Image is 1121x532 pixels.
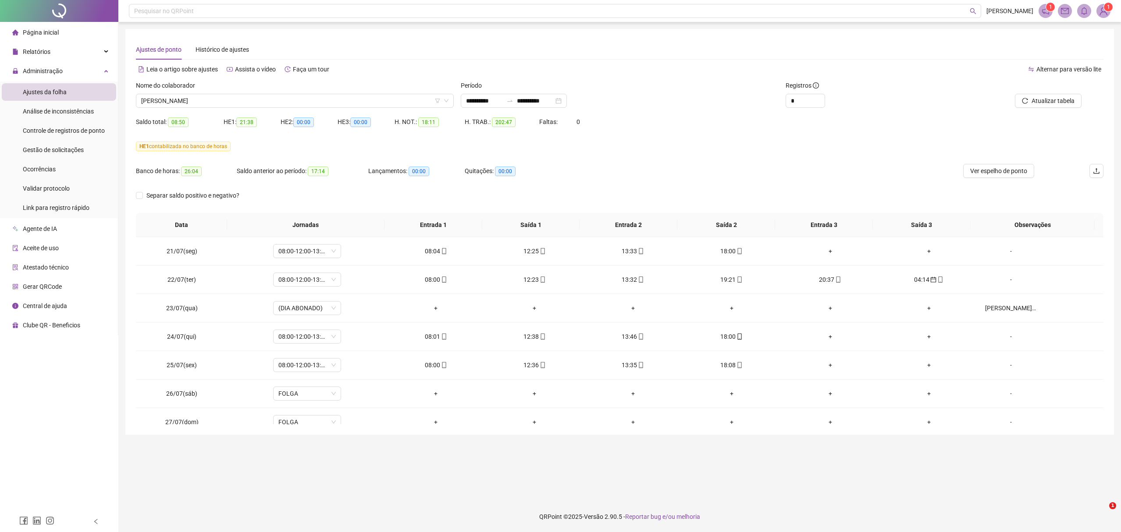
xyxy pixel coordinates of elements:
div: Saldo anterior ao período: [237,166,368,176]
iframe: Intercom live chat [1091,502,1112,523]
div: + [394,303,478,313]
span: 202:47 [492,117,516,127]
span: mobile [539,277,546,283]
div: + [591,417,676,427]
span: mobile [736,248,743,254]
span: 08:00-12:00-13:12-18:00 [278,273,336,286]
span: Relatórios [23,48,50,55]
div: 08:04 [394,246,478,256]
div: 13:32 [591,275,676,284]
span: 1 [1107,4,1110,10]
span: Leia o artigo sobre ajustes [146,66,218,73]
span: 18:11 [418,117,439,127]
span: 00:00 [293,117,314,127]
span: FOLGA [278,415,336,429]
div: - [985,246,1037,256]
div: Lançamentos: [368,166,465,176]
sup: 1 [1046,3,1055,11]
span: mobile [440,362,447,368]
span: down [444,98,449,103]
div: 18:00 [689,246,774,256]
span: 00:00 [495,167,516,176]
span: mobile [736,277,743,283]
div: + [492,417,577,427]
span: 08:00-12:00-13:12-18:00 [278,245,336,258]
span: 21:38 [236,117,257,127]
span: filter [435,98,440,103]
span: Reportar bug e/ou melhoria [625,513,700,520]
span: mobile [637,277,644,283]
span: Versão [584,513,603,520]
div: - [985,389,1037,398]
span: to [506,97,513,104]
div: - [985,275,1037,284]
span: 17:14 [308,167,328,176]
div: + [886,360,971,370]
span: reload [1022,98,1028,104]
div: Saldo total: [136,117,224,127]
span: mobile [637,333,644,340]
span: linkedin [32,516,41,525]
div: 08:01 [394,332,478,341]
span: mobile [736,362,743,368]
span: mobile [440,248,447,254]
sup: Atualize o seu contato no menu Meus Dados [1104,3,1113,11]
span: Clube QR - Beneficios [23,322,80,329]
div: + [788,389,872,398]
div: 19:21 [689,275,774,284]
div: 12:25 [492,246,577,256]
span: swap [1028,66,1034,72]
span: 26/07(sáb) [166,390,197,397]
span: Registros [786,81,819,90]
span: info-circle [12,303,18,309]
button: Atualizar tabela [1015,94,1082,108]
span: youtube [227,66,233,72]
div: + [788,417,872,427]
div: H. NOT.: [395,117,465,127]
div: + [689,417,774,427]
span: notification [1042,7,1050,15]
div: HE 1: [224,117,281,127]
span: (DIA ABONADO) [278,301,336,315]
span: Gerar QRCode [23,283,62,290]
span: mobile [834,277,841,283]
span: HE 1 [139,143,149,149]
div: + [788,360,872,370]
div: + [886,246,971,256]
span: Gestão de solicitações [23,146,84,153]
span: instagram [46,516,54,525]
div: 18:08 [689,360,774,370]
span: Ocorrências [23,166,56,173]
th: Saída 3 [873,213,971,237]
span: file [12,49,18,55]
span: 26:04 [181,167,202,176]
span: Ajustes da folha [23,89,67,96]
span: 1 [1109,502,1116,509]
span: Faltas: [539,118,559,125]
div: + [886,332,971,341]
span: bell [1080,7,1088,15]
span: 22/07(ter) [167,276,196,283]
span: Alternar para versão lite [1036,66,1101,73]
span: Ver espelho de ponto [970,166,1027,176]
span: upload [1093,167,1100,174]
div: 12:23 [492,275,577,284]
span: 00:00 [350,117,371,127]
span: 08:00-12:00-13:12-18:00 [278,330,336,343]
div: + [886,389,971,398]
div: 12:36 [492,360,577,370]
div: 13:46 [591,332,676,341]
span: mobile [539,362,546,368]
div: 12:38 [492,332,577,341]
span: Observações [978,220,1088,230]
footer: QRPoint © 2025 - 2.90.5 - [118,501,1121,532]
span: Separar saldo positivo e negativo? [143,191,243,200]
span: Ajustes de ponto [136,46,181,53]
span: mobile [539,248,546,254]
span: mail [1061,7,1069,15]
span: file-text [138,66,144,72]
span: FOLGA [278,387,336,400]
span: 27/07(dom) [165,419,199,426]
span: mobile [637,362,644,368]
label: Nome do colaborador [136,81,201,90]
